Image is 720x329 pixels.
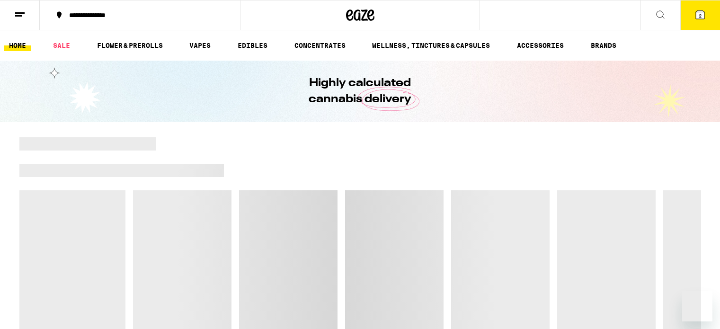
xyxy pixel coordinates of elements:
button: 2 [680,0,720,30]
h1: Highly calculated cannabis delivery [282,75,438,107]
a: CONCENTRATES [290,40,350,51]
a: VAPES [185,40,215,51]
a: SALE [48,40,75,51]
a: BRANDS [586,40,621,51]
a: EDIBLES [233,40,272,51]
iframe: Button to launch messaging window [682,291,712,321]
a: ACCESSORIES [512,40,569,51]
a: WELLNESS, TINCTURES & CAPSULES [367,40,495,51]
a: HOME [4,40,31,51]
span: 2 [699,13,702,18]
a: FLOWER & PREROLLS [92,40,168,51]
